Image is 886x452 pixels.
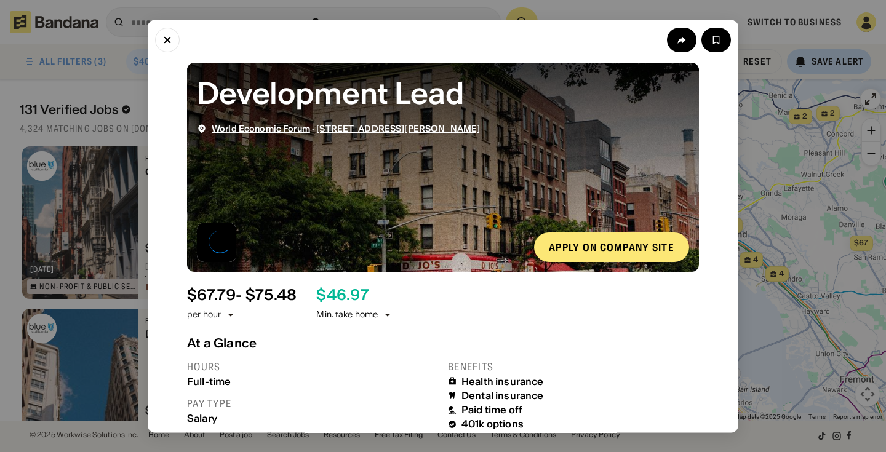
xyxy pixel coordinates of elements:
div: 401k options [461,418,524,430]
span: [STREET_ADDRESS][PERSON_NAME] [316,122,480,133]
button: Close [155,27,180,52]
div: · [212,123,480,133]
div: Pay type [187,397,438,410]
div: Health insurance [461,375,544,387]
div: Apply on company site [549,242,674,252]
div: Dental insurance [461,389,544,401]
div: Full-time [187,375,438,387]
div: per hour [187,309,221,321]
div: Benefits [448,360,699,373]
span: World Economic Forum [212,122,310,133]
div: At a Glance [187,335,699,350]
div: Salary [187,412,438,424]
div: Hours [187,360,438,373]
div: $ 46.97 [316,286,369,304]
div: Min. take home [316,309,393,321]
div: $ 67.79 - $75.48 [187,286,297,304]
div: Development Lead [197,72,689,113]
img: World Economic Forum logo [197,222,236,261]
div: Paid time off [461,404,522,416]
